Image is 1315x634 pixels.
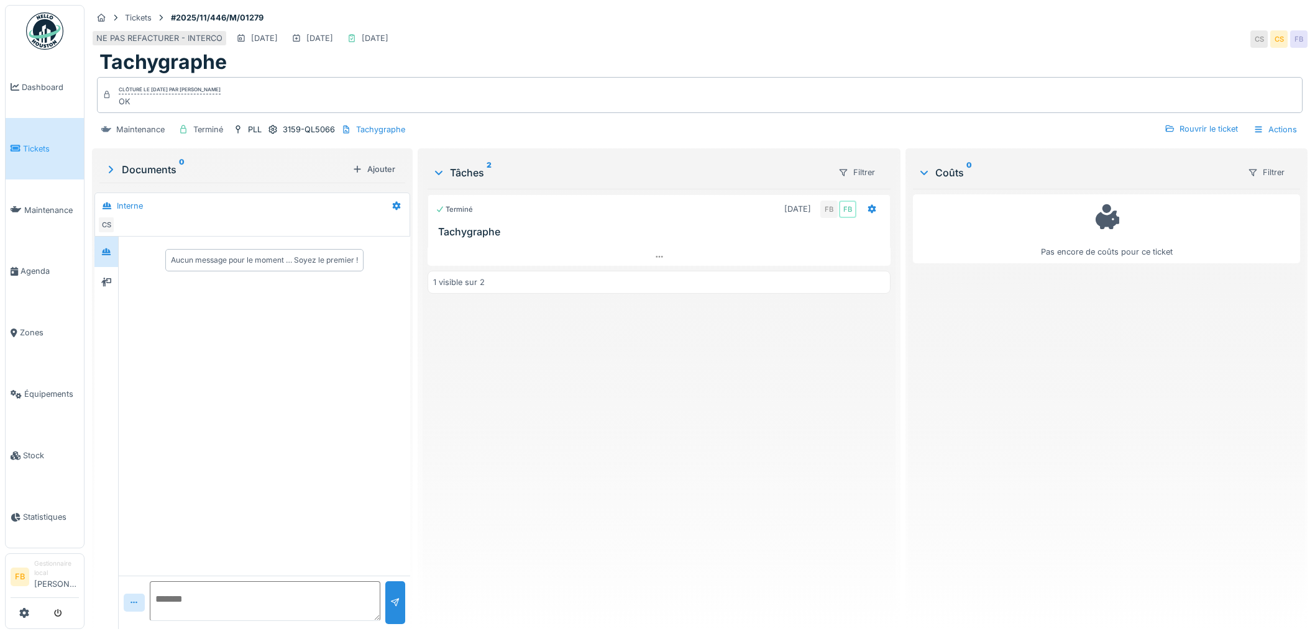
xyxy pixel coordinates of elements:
a: Stock [6,425,84,486]
div: Terminé [436,204,473,215]
div: Tickets [125,12,152,24]
span: Statistiques [23,511,79,523]
div: FB [839,201,856,218]
div: Gestionnaire local [34,559,79,578]
div: FB [820,201,838,218]
div: Clôturé le [DATE] par [PERSON_NAME] [119,86,221,94]
li: [PERSON_NAME] [34,559,79,595]
a: Agenda [6,241,84,302]
sup: 0 [179,162,185,177]
div: Interne [117,200,143,212]
strong: #2025/11/446/M/01279 [166,12,268,24]
a: Maintenance [6,179,84,241]
div: Terminé [193,124,223,135]
img: Badge_color-CXgf-gQk.svg [26,12,63,50]
span: Maintenance [24,204,79,216]
div: NE PAS REFACTURER - INTERCO [96,32,222,44]
sup: 2 [487,165,492,180]
div: [DATE] [251,32,278,44]
span: Dashboard [22,81,79,93]
a: Dashboard [6,57,84,118]
span: Agenda [21,265,79,277]
a: Zones [6,302,84,364]
div: Coûts [918,165,1237,180]
a: FB Gestionnaire local[PERSON_NAME] [11,559,79,598]
div: [DATE] [784,203,811,215]
div: Tâches [433,165,828,180]
a: Statistiques [6,486,84,548]
div: Actions [1248,120,1303,138]
div: 1 visible sur 2 [433,276,485,288]
sup: 0 [966,165,972,180]
span: Tickets [23,143,79,155]
div: CS [1250,30,1268,48]
div: OK [119,96,221,107]
div: Pas encore de coûts pour ce ticket [921,200,1292,258]
div: PLL [248,124,262,135]
h1: Tachygraphe [99,50,227,74]
div: Aucun message pour le moment … Soyez le premier ! [171,255,358,266]
div: 3159-QL5066 [283,124,335,135]
div: Tachygraphe [356,124,405,135]
a: Équipements [6,363,84,425]
span: Zones [20,327,79,338]
div: Ajouter [347,161,400,178]
div: CS [1270,30,1288,48]
span: Stock [23,450,79,461]
h3: Tachygraphe [438,226,886,238]
div: Documents [104,162,347,177]
span: Équipements [24,388,79,400]
a: Tickets [6,118,84,179]
li: FB [11,568,29,586]
div: Maintenance [116,124,165,135]
div: [DATE] [362,32,388,44]
div: [DATE] [306,32,333,44]
div: FB [1290,30,1308,48]
div: CS [98,216,115,233]
div: Rouvrir le ticket [1160,120,1243,137]
div: Filtrer [1242,163,1290,181]
div: Filtrer [833,163,881,181]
